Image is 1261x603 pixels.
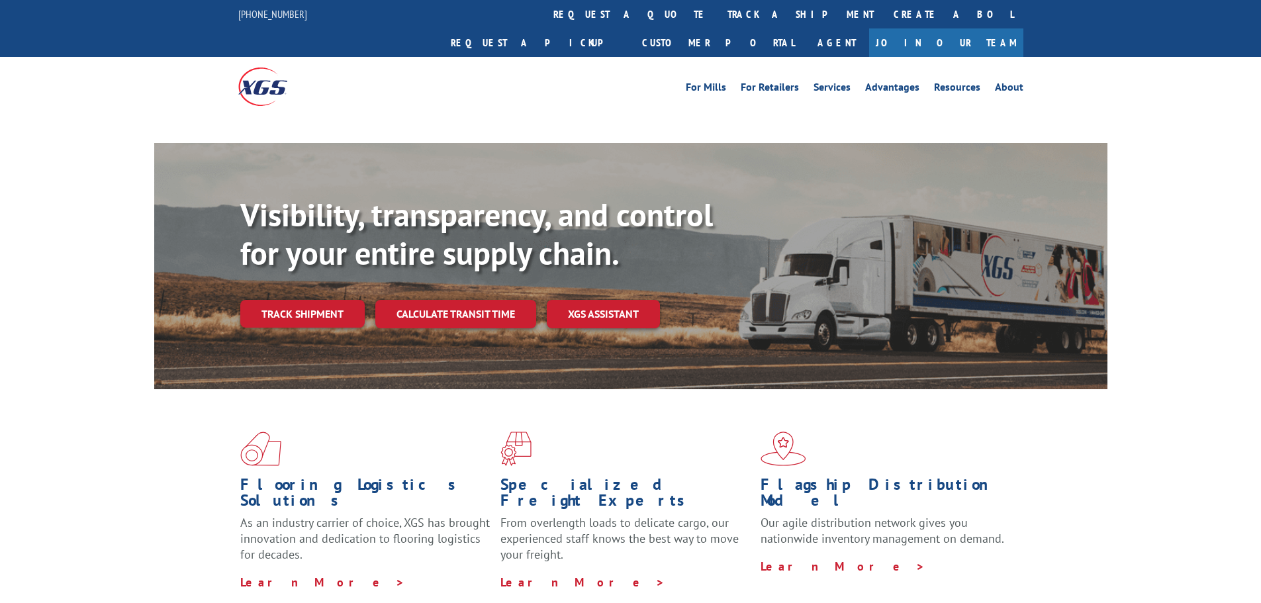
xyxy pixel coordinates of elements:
[500,477,751,515] h1: Specialized Freight Experts
[500,432,532,466] img: xgs-icon-focused-on-flooring-red
[741,82,799,97] a: For Retailers
[375,300,536,328] a: Calculate transit time
[240,515,490,562] span: As an industry carrier of choice, XGS has brought innovation and dedication to flooring logistics...
[814,82,851,97] a: Services
[761,515,1004,546] span: Our agile distribution network gives you nationwide inventory management on demand.
[500,515,751,574] p: From overlength loads to delicate cargo, our experienced staff knows the best way to move your fr...
[240,194,713,273] b: Visibility, transparency, and control for your entire supply chain.
[500,575,665,590] a: Learn More >
[240,432,281,466] img: xgs-icon-total-supply-chain-intelligence-red
[547,300,660,328] a: XGS ASSISTANT
[934,82,980,97] a: Resources
[240,477,490,515] h1: Flooring Logistics Solutions
[761,432,806,466] img: xgs-icon-flagship-distribution-model-red
[240,575,405,590] a: Learn More >
[686,82,726,97] a: For Mills
[804,28,869,57] a: Agent
[865,82,919,97] a: Advantages
[761,559,925,574] a: Learn More >
[869,28,1023,57] a: Join Our Team
[632,28,804,57] a: Customer Portal
[238,7,307,21] a: [PHONE_NUMBER]
[995,82,1023,97] a: About
[240,300,365,328] a: Track shipment
[441,28,632,57] a: Request a pickup
[761,477,1011,515] h1: Flagship Distribution Model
